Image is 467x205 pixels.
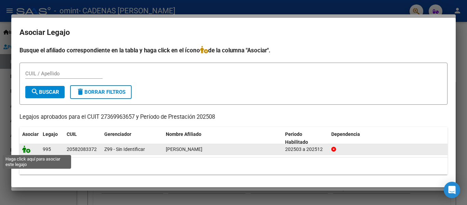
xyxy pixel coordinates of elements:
span: CUIL [67,131,77,137]
span: Dependencia [331,131,360,137]
span: Z99 - Sin Identificar [104,146,145,152]
span: 995 [43,146,51,152]
button: Buscar [25,86,65,98]
h2: Asociar Legajo [19,26,448,39]
mat-icon: search [31,88,39,96]
button: Borrar Filtros [70,85,132,99]
datatable-header-cell: Nombre Afiliado [163,127,282,150]
datatable-header-cell: CUIL [64,127,102,150]
span: Gerenciador [104,131,131,137]
datatable-header-cell: Gerenciador [102,127,163,150]
span: Buscar [31,89,59,95]
div: 20582083372 [67,145,97,153]
div: 1 registros [19,157,448,175]
span: Periodo Habilitado [285,131,308,145]
h4: Busque el afiliado correspondiente en la tabla y haga click en el ícono de la columna "Asociar". [19,46,448,55]
span: Legajo [43,131,58,137]
span: GONZALEZ FELIPE [166,146,202,152]
datatable-header-cell: Periodo Habilitado [282,127,329,150]
p: Legajos aprobados para el CUIT 27369963657 y Período de Prestación 202508 [19,113,448,121]
span: Borrar Filtros [76,89,125,95]
datatable-header-cell: Dependencia [329,127,448,150]
datatable-header-cell: Asociar [19,127,40,150]
div: 202503 a 202512 [285,145,326,153]
span: Nombre Afiliado [166,131,201,137]
datatable-header-cell: Legajo [40,127,64,150]
mat-icon: delete [76,88,84,96]
div: Open Intercom Messenger [444,182,460,198]
span: Asociar [22,131,39,137]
